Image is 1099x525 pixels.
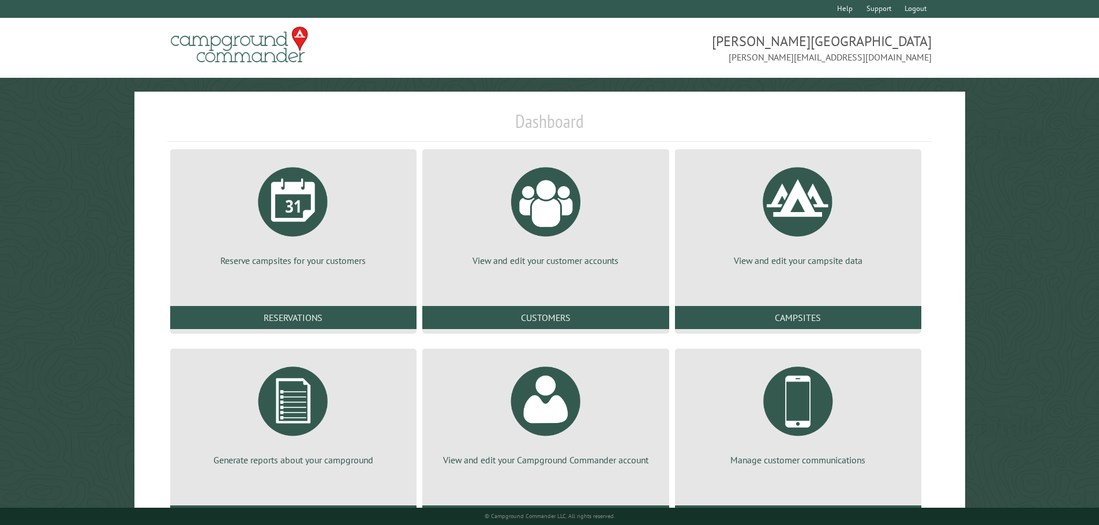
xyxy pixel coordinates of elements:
a: View and edit your campsite data [689,158,907,267]
a: View and edit your customer accounts [436,158,655,267]
p: Generate reports about your campground [184,454,403,466]
p: Reserve campsites for your customers [184,254,403,267]
a: Manage customer communications [689,358,907,466]
a: Campsites [675,306,921,329]
a: Reservations [170,306,417,329]
p: View and edit your campsite data [689,254,907,267]
small: © Campground Commander LLC. All rights reserved. [485,512,615,520]
h1: Dashboard [167,110,932,142]
p: View and edit your Campground Commander account [436,454,655,466]
p: View and edit your customer accounts [436,254,655,267]
a: Customers [422,306,669,329]
img: Campground Commander [167,22,312,67]
a: Reserve campsites for your customers [184,158,403,267]
a: Generate reports about your campground [184,358,403,466]
p: Manage customer communications [689,454,907,466]
a: View and edit your Campground Commander account [436,358,655,466]
span: [PERSON_NAME][GEOGRAPHIC_DATA] [PERSON_NAME][EMAIL_ADDRESS][DOMAIN_NAME] [550,32,932,64]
